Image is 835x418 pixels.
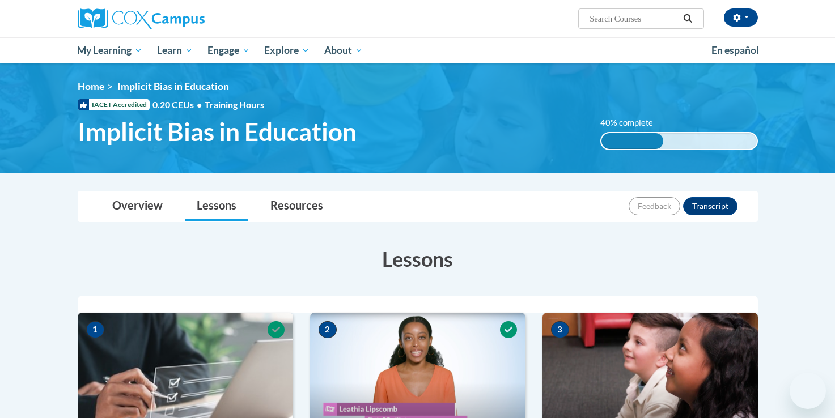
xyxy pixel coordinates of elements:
[117,80,229,92] span: Implicit Bias in Education
[78,8,205,29] img: Cox Campus
[86,321,104,338] span: 1
[679,12,696,25] button: Search
[101,191,174,221] a: Overview
[600,117,666,129] label: 40% complete
[78,99,150,110] span: IACET Accredited
[77,44,142,57] span: My Learning
[61,37,775,63] div: Main menu
[588,12,679,25] input: Search Courses
[259,191,334,221] a: Resources
[551,321,569,338] span: 3
[78,8,293,29] a: Cox Campus
[150,37,200,63] a: Learn
[207,44,250,57] span: Engage
[197,99,202,110] span: •
[78,245,758,273] h3: Lessons
[629,197,680,215] button: Feedback
[78,80,104,92] a: Home
[601,133,663,149] div: 40% complete
[724,8,758,27] button: Account Settings
[790,373,826,409] iframe: Button to launch messaging window
[185,191,248,221] a: Lessons
[257,37,317,63] a: Explore
[324,44,363,57] span: About
[319,321,337,338] span: 2
[70,37,150,63] a: My Learning
[152,99,205,111] span: 0.20 CEUs
[157,44,193,57] span: Learn
[317,37,370,63] a: About
[205,99,264,110] span: Training Hours
[711,44,759,56] span: En español
[200,37,257,63] a: Engage
[704,39,766,62] a: En español
[264,44,310,57] span: Explore
[683,197,737,215] button: Transcript
[78,117,357,147] span: Implicit Bias in Education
